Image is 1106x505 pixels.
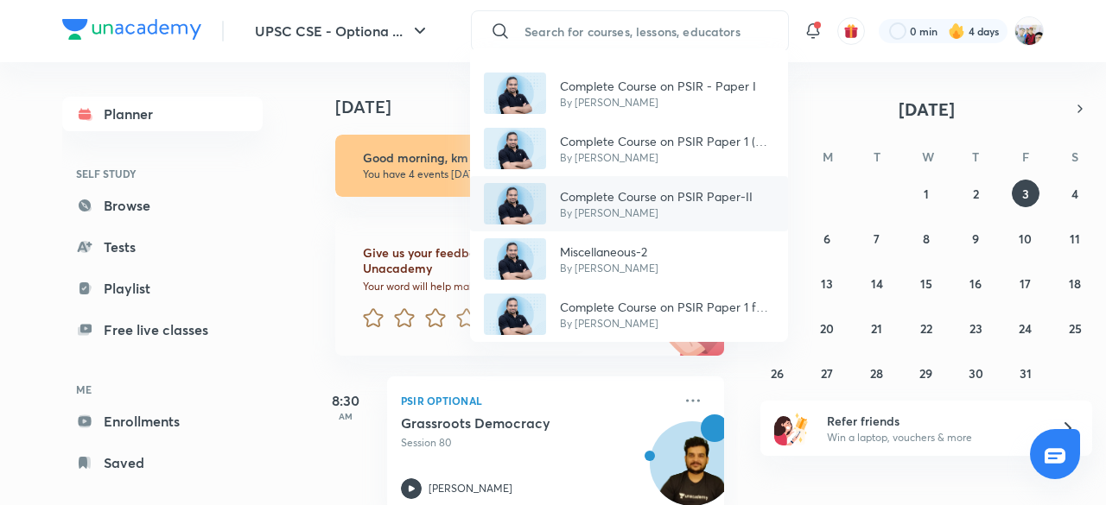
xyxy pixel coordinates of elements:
a: AvatarComplete Course on PSIR Paper 1 for Mains 2022 - Part IIBy [PERSON_NAME] [470,287,788,342]
a: AvatarMiscellaneous-2By [PERSON_NAME] [470,231,788,287]
p: Complete Course on PSIR Paper 1 (B) - Part III [560,132,774,150]
p: Miscellaneous-2 [560,243,658,261]
p: By [PERSON_NAME] [560,95,756,110]
img: Avatar [484,238,546,280]
img: Avatar [484,294,546,335]
p: By [PERSON_NAME] [560,316,774,331]
a: AvatarComplete Course on PSIR Paper-IIBy [PERSON_NAME] [470,176,788,231]
p: Complete Course on PSIR Paper-II [560,187,753,205]
a: AvatarComplete Course on PSIR - Paper IBy [PERSON_NAME] [470,66,788,121]
img: Avatar [484,128,546,169]
img: Avatar [484,73,546,114]
p: Complete Course on PSIR Paper 1 for Mains 2022 - Part II [560,298,774,316]
a: AvatarComplete Course on PSIR Paper 1 (B) - Part IIIBy [PERSON_NAME] [470,121,788,176]
img: Avatar [484,183,546,224]
p: By [PERSON_NAME] [560,261,658,276]
p: By [PERSON_NAME] [560,150,774,166]
p: By [PERSON_NAME] [560,205,753,221]
p: Complete Course on PSIR - Paper I [560,77,756,95]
